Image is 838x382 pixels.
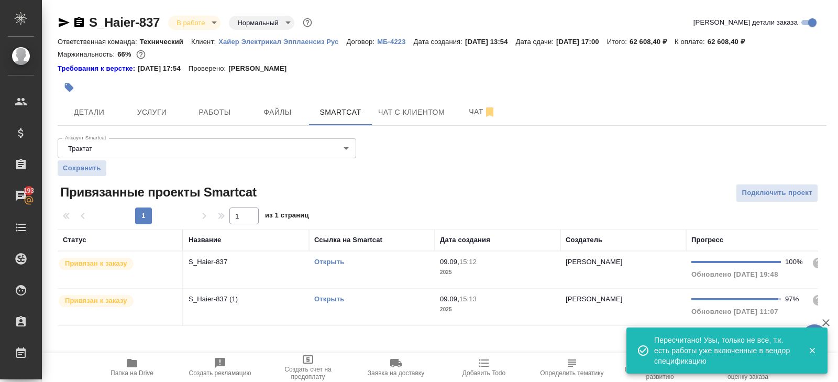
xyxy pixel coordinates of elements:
a: S_Haier-837 [89,15,160,29]
button: Определить тематику [528,353,616,382]
button: Нормальный [234,18,281,27]
a: МБ-4223 [377,37,413,46]
button: Добавить тэг [58,76,81,99]
p: Клиент: [191,38,218,46]
div: Нажми, чтобы открыть папку с инструкцией [58,63,138,74]
button: Скопировать ссылку [73,16,85,29]
div: Пересчитано! Увы, только не все, т.к. есть работы уже включенные в вендор спецификацию [654,335,792,366]
span: Заявка на доставку [368,369,424,377]
p: Технический [140,38,191,46]
div: Прогресс [691,235,723,245]
span: Чат с клиентом [378,106,445,119]
svg: Отписаться [483,106,496,118]
span: 193 [17,185,41,196]
p: Привязан к заказу [65,296,127,306]
span: Добавить Todo [462,369,505,377]
span: Smartcat [315,106,366,119]
p: Привязан к заказу [65,258,127,269]
div: 97% [785,294,803,304]
p: [DATE] 13:54 [465,38,516,46]
div: Название [189,235,221,245]
button: Скопировать ссылку для ЯМессенджера [58,16,70,29]
p: Маржинальность: [58,50,117,58]
button: Заявка на доставку [352,353,440,382]
p: 2025 [440,267,555,278]
span: Чат [457,105,508,118]
p: 15:12 [459,258,477,266]
span: из 1 страниц [265,209,309,224]
p: 66% [117,50,134,58]
button: Создать рекламацию [176,353,264,382]
a: Требования к верстке: [58,63,138,74]
span: Призвать менеджера по развитию [622,366,698,380]
button: Папка на Drive [88,353,176,382]
div: В работе [168,16,220,30]
p: Договор: [346,38,377,46]
span: Детали [64,106,114,119]
p: S_Haier-837 [189,257,304,267]
p: [PERSON_NAME] [228,63,294,74]
p: [PERSON_NAME] [566,295,623,303]
p: 09.09, [440,295,459,303]
span: Файлы [252,106,303,119]
span: Папка на Drive [111,369,153,377]
div: Ссылка на Smartcat [314,235,382,245]
span: Подключить проект [742,187,812,199]
a: 193 [3,183,39,209]
button: Создать счет на предоплату [264,353,352,382]
div: В работе [229,16,294,30]
p: [PERSON_NAME] [566,258,623,266]
button: Закрыть [801,346,823,355]
p: Дата создания: [414,38,465,46]
p: 2025 [440,304,555,315]
span: Работы [190,106,240,119]
button: 🙏 [801,324,828,351]
p: Ответственная команда: [58,38,140,46]
div: Статус [63,235,86,245]
a: Открыть [314,258,344,266]
p: К оплате: [675,38,708,46]
div: Трактат [58,138,356,158]
span: Сохранить [63,163,101,173]
div: 100% [785,257,803,267]
span: Привязанные проекты Smartcat [58,184,257,201]
button: В работе [173,18,208,27]
p: 09.09, [440,258,459,266]
p: 62 608,40 ₽ [630,38,675,46]
button: Трактат [65,144,95,153]
div: Дата создания [440,235,490,245]
p: Итого: [607,38,630,46]
p: Хайер Электрикал Эпплаенсиз Рус [218,38,346,46]
button: Сохранить [58,160,106,176]
p: 15:13 [459,295,477,303]
p: S_Haier-837 (1) [189,294,304,304]
span: Обновлено [DATE] 19:48 [691,270,778,278]
button: Добавить Todo [440,353,528,382]
span: [PERSON_NAME] детали заказа [693,17,798,28]
p: 62 608,40 ₽ [708,38,753,46]
a: Открыть [314,295,344,303]
p: Дата сдачи: [516,38,556,46]
p: Проверено: [189,63,229,74]
span: Услуги [127,106,177,119]
button: Доп статусы указывают на важность/срочность заказа [301,16,314,29]
button: Подключить проект [736,184,818,202]
p: [DATE] 17:54 [138,63,189,74]
p: МБ-4223 [377,38,413,46]
span: Создать рекламацию [189,369,251,377]
span: Определить тематику [540,369,603,377]
button: 17557.89 RUB; [134,48,148,61]
span: Обновлено [DATE] 11:07 [691,308,778,315]
a: Хайер Электрикал Эпплаенсиз Рус [218,37,346,46]
p: [DATE] 17:00 [556,38,607,46]
div: Создатель [566,235,602,245]
span: Создать счет на предоплату [270,366,346,380]
button: Призвать менеджера по развитию [616,353,704,382]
